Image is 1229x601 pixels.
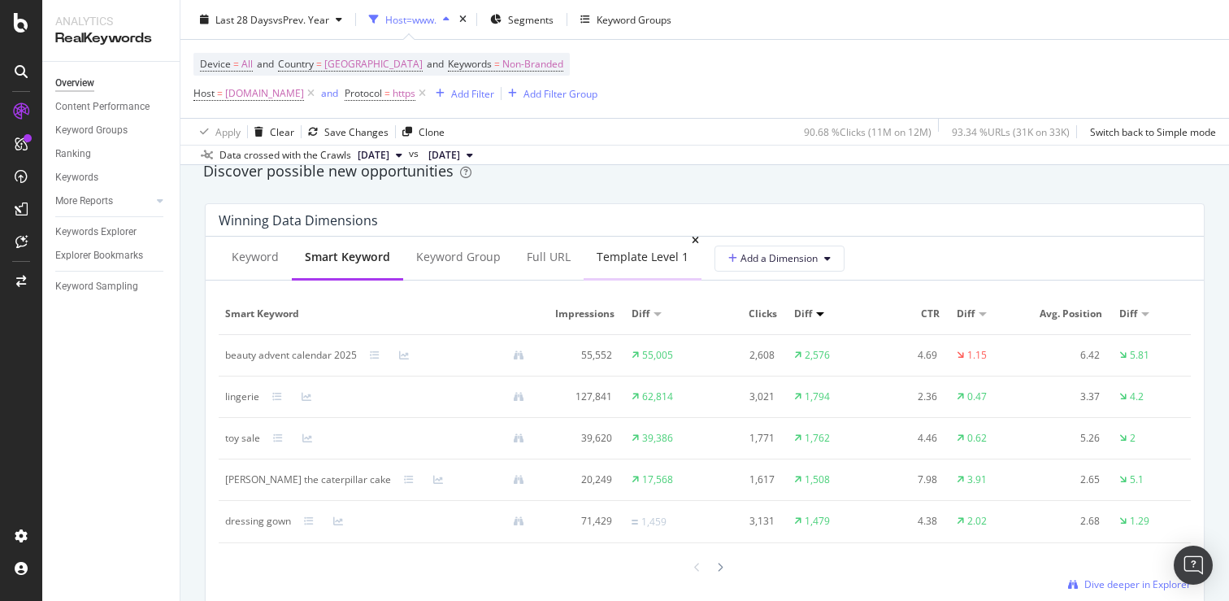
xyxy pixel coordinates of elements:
[302,119,389,145] button: Save Changes
[305,249,390,265] div: Smart Keyword
[1038,431,1100,446] div: 5.26
[550,473,612,487] div: 20,249
[219,212,378,229] div: Winning Data Dimensions
[523,86,597,100] div: Add Filter Group
[55,122,128,139] div: Keyword Groups
[345,86,382,100] span: Protocol
[875,390,937,404] div: 2.36
[713,390,775,404] div: 3,021
[875,431,937,446] div: 4.46
[1130,390,1144,404] div: 4.2
[193,86,215,100] span: Host
[550,514,612,529] div: 71,429
[55,75,94,92] div: Overview
[574,7,678,33] button: Keyword Groups
[203,161,1206,182] div: Discover possible new opportunities
[550,307,614,321] span: Impressions
[805,348,830,363] div: 2,576
[875,514,937,529] div: 4.38
[393,82,415,105] span: https
[713,473,775,487] div: 1,617
[233,57,239,71] span: =
[257,57,274,71] span: and
[957,307,975,321] span: Diff
[55,122,168,139] a: Keyword Groups
[641,515,667,529] div: 1,459
[967,390,987,404] div: 0.47
[1084,119,1216,145] button: Switch back to Simple mode
[248,119,294,145] button: Clear
[642,473,673,487] div: 17,568
[1084,577,1191,591] span: Dive deeper in Explorer
[324,124,389,138] div: Save Changes
[632,520,638,525] img: Equal
[416,249,501,265] div: Keyword Group
[225,82,304,105] span: [DOMAIN_NAME]
[55,224,137,241] div: Keywords Explorer
[805,473,830,487] div: 1,508
[550,390,612,404] div: 127,841
[321,85,338,101] button: and
[55,169,98,186] div: Keywords
[419,124,445,138] div: Clone
[967,431,987,446] div: 0.62
[967,348,987,363] div: 1.15
[55,75,168,92] a: Overview
[321,86,338,100] div: and
[713,514,775,529] div: 3,131
[632,307,649,321] span: Diff
[1038,473,1100,487] div: 2.65
[494,57,500,71] span: =
[713,431,775,446] div: 1,771
[713,307,777,321] span: Clicks
[1038,348,1100,363] div: 6.42
[270,124,294,138] div: Clear
[597,12,671,26] div: Keyword Groups
[713,348,775,363] div: 2,608
[225,390,259,404] div: lingerie
[805,514,830,529] div: 1,479
[55,98,150,115] div: Content Performance
[1068,577,1191,591] a: Dive deeper in Explorer
[351,146,409,165] button: [DATE]
[1038,390,1100,404] div: 3.37
[241,53,253,76] span: All
[642,390,673,404] div: 62,814
[55,146,91,163] div: Ranking
[316,57,322,71] span: =
[1038,307,1102,321] span: Avg. Position
[714,246,845,272] button: Add a Dimension
[55,98,168,115] a: Content Performance
[55,169,168,186] a: Keywords
[225,307,533,321] span: Smart Keyword
[55,146,168,163] a: Ranking
[219,148,351,163] div: Data crossed with the Crawls
[385,12,436,26] div: Host=www.
[427,57,444,71] span: and
[193,119,241,145] button: Apply
[451,86,494,100] div: Add Filter
[217,86,223,100] span: =
[384,86,390,100] span: =
[875,473,937,487] div: 7.98
[193,7,349,33] button: Last 28 DaysvsPrev. Year
[456,11,470,28] div: times
[642,348,673,363] div: 55,005
[225,348,357,363] div: beauty advent calendar 2025
[225,473,391,487] div: colin the caterpillar cake
[1130,473,1144,487] div: 5.1
[232,249,279,265] div: Keyword
[550,431,612,446] div: 39,620
[422,146,480,165] button: [DATE]
[429,84,494,103] button: Add Filter
[1090,124,1216,138] div: Switch back to Simple mode
[484,7,560,33] button: Segments
[55,278,138,295] div: Keyword Sampling
[967,514,987,529] div: 2.02
[428,148,460,163] span: 2024 Sep. 21st
[55,193,152,210] a: More Reports
[550,348,612,363] div: 55,552
[324,53,423,76] span: [GEOGRAPHIC_DATA]
[597,249,688,265] div: Template Level 1
[55,193,113,210] div: More Reports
